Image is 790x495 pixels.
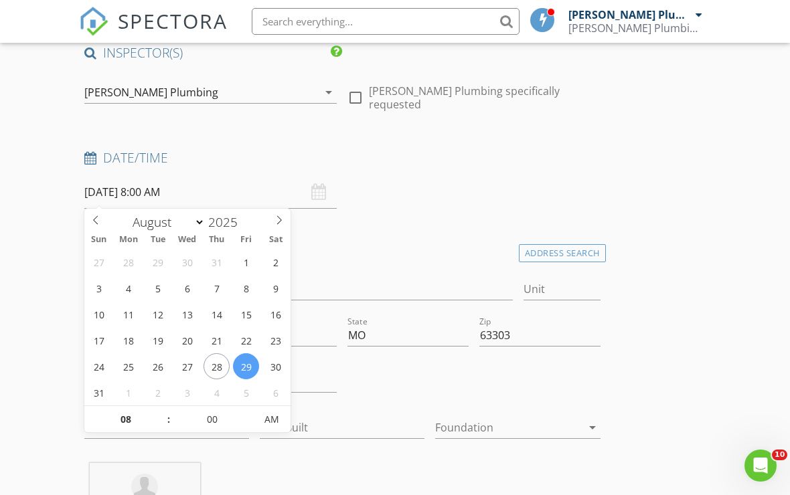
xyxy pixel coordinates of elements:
[79,18,228,46] a: SPECTORA
[204,301,230,327] span: August 14, 2025
[204,353,230,379] span: August 28, 2025
[262,379,289,405] span: September 6, 2025
[568,8,692,21] div: [PERSON_NAME] Plumbing
[369,84,600,111] label: [PERSON_NAME] Plumbing specifically requested
[772,450,787,460] span: 10
[86,301,112,327] span: August 10, 2025
[233,379,259,405] span: September 5, 2025
[145,327,171,353] span: August 19, 2025
[204,249,230,275] span: July 31, 2025
[84,241,601,258] h4: Location
[145,301,171,327] span: August 12, 2025
[115,249,141,275] span: July 28, 2025
[86,275,112,301] span: August 3, 2025
[261,235,291,244] span: Sat
[143,235,173,244] span: Tue
[84,149,601,167] h4: Date/Time
[233,327,259,353] span: August 22, 2025
[115,353,141,379] span: August 25, 2025
[262,301,289,327] span: August 16, 2025
[174,275,200,301] span: August 6, 2025
[204,275,230,301] span: August 7, 2025
[568,21,702,35] div: Behrle Plumbing, LLC.
[233,353,259,379] span: August 29, 2025
[233,275,259,301] span: August 8, 2025
[84,86,218,98] div: [PERSON_NAME] Plumbing
[744,450,777,482] iframe: Intercom live chat
[204,327,230,353] span: August 21, 2025
[145,353,171,379] span: August 26, 2025
[84,176,337,209] input: Select date
[86,353,112,379] span: August 24, 2025
[519,244,606,262] div: Address Search
[204,379,230,405] span: September 4, 2025
[173,235,202,244] span: Wed
[205,213,249,231] input: Year
[86,379,112,405] span: August 31, 2025
[79,7,108,36] img: The Best Home Inspection Software - Spectora
[174,379,200,405] span: September 3, 2025
[262,249,289,275] span: August 2, 2025
[232,235,261,244] span: Fri
[84,44,342,62] h4: INSPECTOR(S)
[321,84,337,100] i: arrow_drop_down
[84,235,114,244] span: Sun
[233,249,259,275] span: August 1, 2025
[167,406,171,433] span: :
[584,419,601,435] i: arrow_drop_down
[174,301,200,327] span: August 13, 2025
[115,379,141,405] span: September 1, 2025
[115,275,141,301] span: August 4, 2025
[174,327,200,353] span: August 20, 2025
[118,7,228,35] span: SPECTORA
[262,353,289,379] span: August 30, 2025
[253,406,290,433] span: Click to toggle
[202,235,232,244] span: Thu
[262,327,289,353] span: August 23, 2025
[86,327,112,353] span: August 17, 2025
[114,235,143,244] span: Mon
[115,327,141,353] span: August 18, 2025
[262,275,289,301] span: August 9, 2025
[233,301,259,327] span: August 15, 2025
[86,249,112,275] span: July 27, 2025
[174,249,200,275] span: July 30, 2025
[145,379,171,405] span: September 2, 2025
[252,8,520,35] input: Search everything...
[145,275,171,301] span: August 5, 2025
[115,301,141,327] span: August 11, 2025
[174,353,200,379] span: August 27, 2025
[145,249,171,275] span: July 29, 2025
